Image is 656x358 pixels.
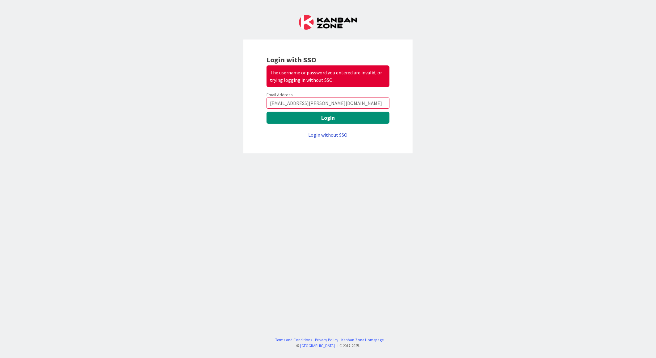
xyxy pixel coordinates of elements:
button: Login [267,112,389,124]
div: The username or password you entered are invalid, or trying logging in without SSO. [267,65,389,87]
label: Email Address [267,92,293,98]
a: Terms and Conditions [275,337,312,343]
a: [GEOGRAPHIC_DATA] [300,343,335,348]
b: Login with SSO [267,55,316,65]
a: Login without SSO [309,132,348,138]
img: Kanban Zone [299,15,357,30]
div: © LLC 2017- 2025 . [272,343,384,349]
a: Privacy Policy [315,337,339,343]
a: Kanban Zone Homepage [342,337,384,343]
